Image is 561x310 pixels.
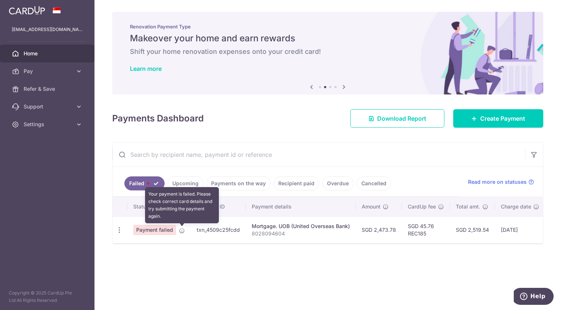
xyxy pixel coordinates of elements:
div: Your payment is failed. Please check correct card details and try submitting the payment again. [145,187,219,223]
span: Create Payment [480,114,525,123]
td: [DATE] [495,216,545,243]
img: CardUp [9,6,45,15]
p: 8028094604 [252,230,350,237]
h6: Shift your home renovation expenses onto your credit card! [130,47,526,56]
a: Recipient paid [273,176,319,190]
input: Search by recipient name, payment id or reference [113,143,525,166]
td: SGD 45.76 REC185 [402,216,450,243]
span: Download Report [377,114,426,123]
span: Status [133,203,149,210]
a: Create Payment [453,109,543,128]
span: Support [24,103,72,110]
p: [EMAIL_ADDRESS][DOMAIN_NAME] [12,26,83,33]
span: Charge date [501,203,531,210]
p: Renovation Payment Type [130,24,526,30]
span: Refer & Save [24,85,72,93]
span: Home [24,50,72,57]
span: Amount [362,203,381,210]
a: Learn more [130,65,162,72]
a: Read more on statuses [468,178,534,186]
span: Read more on statuses [468,178,527,186]
a: Overdue [322,176,354,190]
img: Renovation banner [112,12,543,94]
td: txn_4509c25fcdd [191,216,246,243]
th: Payment details [246,197,356,216]
td: SGD 2,519.54 [450,216,495,243]
a: Cancelled [357,176,391,190]
td: SGD 2,473.78 [356,216,402,243]
span: CardUp fee [408,203,436,210]
a: Download Report [350,109,444,128]
span: Pay [24,68,72,75]
iframe: Opens a widget where you can find more information [514,288,554,306]
a: Payments on the way [206,176,271,190]
span: Payment failed [133,225,176,235]
h5: Makeover your home and earn rewards [130,32,526,44]
span: Settings [24,121,72,128]
a: Upcoming [168,176,203,190]
span: Total amt. [456,203,480,210]
a: Failed [124,176,165,190]
h4: Payments Dashboard [112,112,204,125]
div: Mortgage. UOB (United Overseas Bank) [252,223,350,230]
